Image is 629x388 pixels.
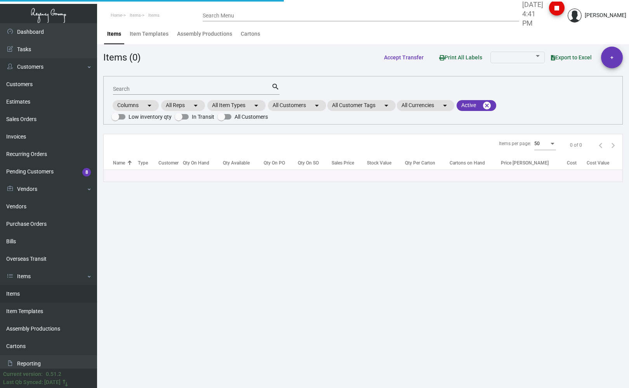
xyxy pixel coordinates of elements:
mat-icon: arrow_drop_down [191,101,200,110]
mat-chip: All Reps [161,100,205,111]
mat-chip: All Customers [268,100,326,111]
span: All Customers [235,112,268,121]
div: Qty Available [223,159,264,166]
div: Cost Value [587,159,609,166]
div: [PERSON_NAME] [585,11,626,19]
span: Print All Labels [439,54,482,61]
div: Type [138,159,148,166]
div: Cost [567,159,577,166]
div: Name [113,159,125,166]
div: Cartons on Hand [450,159,485,166]
button: Export to Excel [545,50,598,64]
div: Qty Available [223,159,250,166]
div: Qty Per Carton [405,159,435,166]
mat-icon: arrow_drop_down [145,101,154,110]
span: In Transit [192,112,214,121]
div: Item Templates [130,30,169,38]
span: Export to Excel [551,54,592,61]
mat-icon: arrow_drop_down [312,101,321,110]
div: Sales Price [332,159,367,166]
div: Items per page: [499,140,531,147]
div: Cartons on Hand [450,159,500,166]
div: Price [PERSON_NAME] [501,159,549,166]
span: Low inventory qty [129,112,172,121]
div: Items (0) [103,50,141,64]
mat-chip: All Customer Tags [327,100,396,111]
mat-chip: All Item Types [207,100,266,111]
span: 50 [534,141,540,146]
div: Cost Value [587,159,622,166]
button: Print All Labels [433,50,488,65]
mat-icon: cancel [482,101,492,110]
mat-chip: All Currencies [397,100,454,111]
div: Qty On PO [264,159,285,166]
mat-icon: arrow_drop_down [440,101,450,110]
div: Qty On SO [298,159,332,166]
div: Cost [567,159,587,166]
button: + [601,47,623,68]
img: admin@bootstrapmaster.com [568,9,582,23]
div: Type [138,159,158,166]
mat-icon: arrow_drop_down [382,101,391,110]
span: Home [111,13,122,18]
div: Cartons [241,30,260,38]
span: + [610,47,613,68]
mat-icon: search [271,82,280,92]
div: Name [113,159,138,166]
div: Last Qb Synced: [DATE] [3,378,61,386]
div: Qty On PO [264,159,298,166]
div: 0 of 0 [570,142,582,149]
button: Previous page [594,139,607,151]
div: 0.51.2 [46,370,61,378]
div: Qty On Hand [183,159,209,166]
div: Sales Price [332,159,354,166]
div: Qty On SO [298,159,319,166]
span: Items [130,13,141,18]
span: Accept Transfer [384,54,424,61]
span: Items [148,13,160,18]
div: Current version: [3,370,43,378]
div: Qty On Hand [183,159,223,166]
mat-chip: Active [457,100,496,111]
i: stop [552,3,561,13]
mat-select: Items per page: [534,141,556,147]
div: Stock Value [367,159,405,166]
div: Qty Per Carton [405,159,450,166]
div: Price [PERSON_NAME] [501,159,567,166]
mat-chip: Columns [113,100,159,111]
div: Assembly Productions [177,30,232,38]
div: Items [107,30,121,38]
mat-icon: arrow_drop_down [252,101,261,110]
button: Next page [607,139,619,151]
th: Customer [158,156,183,170]
div: Stock Value [367,159,391,166]
button: Accept Transfer [378,50,430,64]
